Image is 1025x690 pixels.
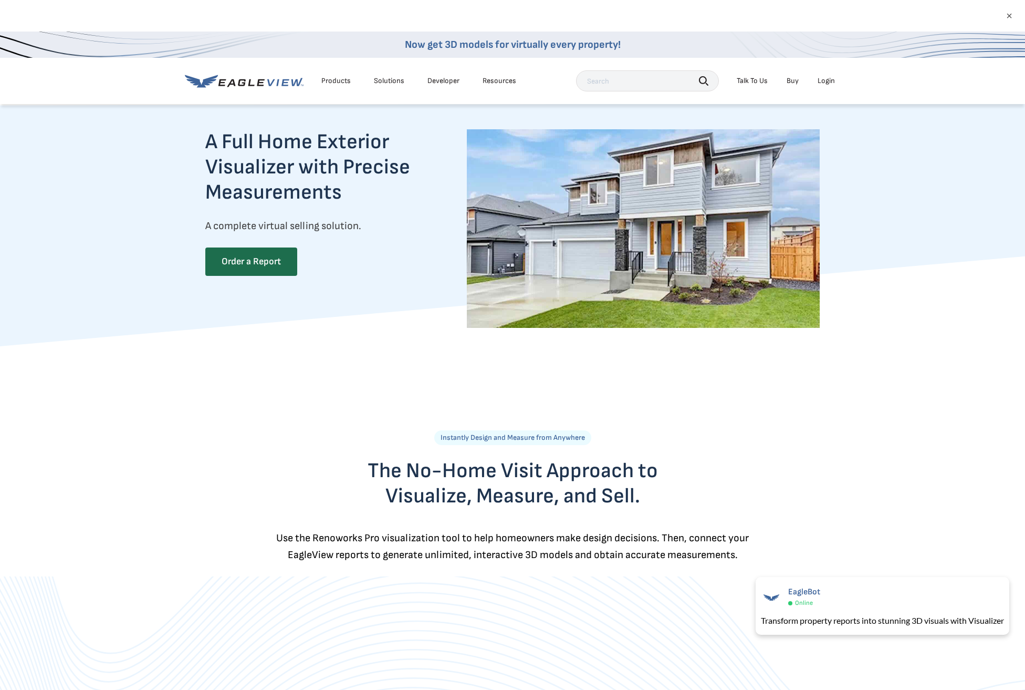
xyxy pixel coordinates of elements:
[268,530,757,563] p: Use the Renoworks Pro visualization tool to help homeowners make design decisions. Then, connect ...
[576,70,719,91] input: Search
[761,587,782,608] img: EagleBot
[788,587,820,597] span: EagleBot
[205,218,435,234] p: A complete virtual selling solution.
[787,76,799,86] a: Buy
[795,599,813,607] span: Online
[205,129,435,205] h2: A Full Home Exterior Visualizer with Precise Measurements
[483,76,516,86] div: Resources
[205,248,297,276] a: Order a Report
[1004,8,1014,24] button: ×
[405,38,621,51] a: Now get 3D models for virtually every property!
[818,76,835,86] div: Login
[737,76,768,86] div: Talk To Us
[427,76,459,86] a: Developer
[761,614,1004,627] div: Transform property reports into stunning 3D visuals with Visualizer
[321,76,351,86] div: Products
[374,76,404,86] div: Solutions
[268,458,757,509] h2: The No-Home Visit Approach to Visualize, Measure, and Sell.
[434,430,591,445] p: Instantly Design and Measure from Anywhere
